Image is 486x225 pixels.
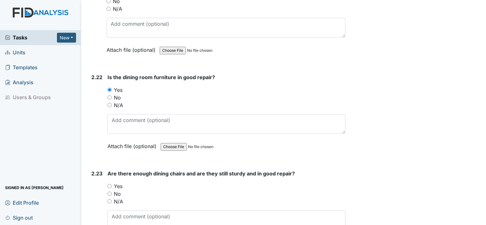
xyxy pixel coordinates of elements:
[114,86,122,94] label: Yes
[5,48,25,58] span: Units
[108,192,112,196] input: No
[114,182,122,190] label: Yes
[5,63,38,72] span: Templates
[5,34,57,41] a: Tasks
[108,199,112,203] input: N/A
[114,94,121,101] label: No
[113,5,122,13] label: N/A
[108,103,112,107] input: N/A
[108,88,112,92] input: Yes
[114,101,123,109] label: N/A
[108,170,295,177] span: Are there enough dining chairs and are they still sturdy and in good repair?
[107,43,158,54] label: Attach file (optional)
[108,139,159,150] label: Attach file (optional)
[108,184,112,188] input: Yes
[108,74,215,80] span: Is the dining room furniture in good repair?
[5,78,33,87] span: Analysis
[114,198,123,205] label: N/A
[57,33,76,43] button: New
[107,7,111,11] input: N/A
[114,190,121,198] label: No
[108,95,112,99] input: No
[5,198,39,208] span: Edit Profile
[5,213,33,222] span: Sign out
[91,170,102,177] label: 2.23
[91,73,102,81] label: 2.22
[5,183,64,193] span: Signed in as [PERSON_NAME]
